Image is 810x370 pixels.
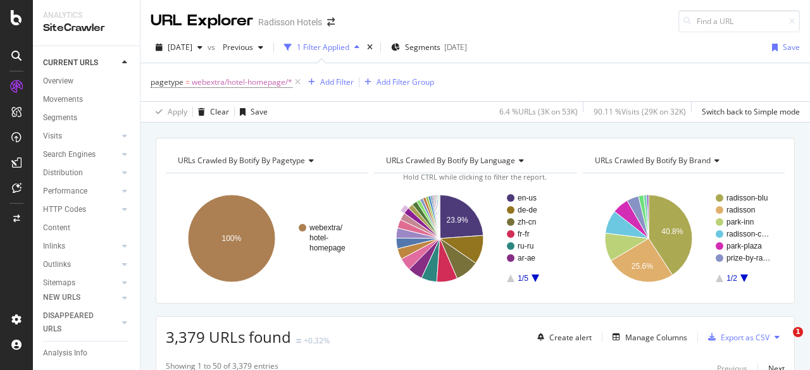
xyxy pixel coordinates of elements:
[43,221,70,235] div: Content
[726,206,755,214] text: radisson
[377,77,434,87] div: Add Filter Group
[43,291,118,304] a: NEW URLS
[43,111,131,125] a: Segments
[518,218,536,226] text: zh-cn
[43,75,73,88] div: Overview
[607,330,687,345] button: Manage Columns
[726,254,770,262] text: prize-by-ra…
[43,93,83,106] div: Movements
[192,73,292,91] span: webextra/hotel-homepage/*
[43,240,65,253] div: Inlinks
[518,254,535,262] text: ar-ae
[374,183,573,293] svg: A chart.
[625,332,687,343] div: Manage Columns
[320,77,354,87] div: Add Filter
[783,42,800,52] div: Save
[43,111,77,125] div: Segments
[678,10,800,32] input: Find a URL
[43,276,75,290] div: Sitemaps
[43,93,131,106] a: Movements
[43,347,87,360] div: Analysis Info
[592,151,773,171] h4: URLs Crawled By Botify By brand
[166,183,364,293] svg: A chart.
[151,10,253,32] div: URL Explorer
[364,41,375,54] div: times
[594,106,686,117] div: 90.11 % Visits ( 29K on 32K )
[43,75,131,88] a: Overview
[166,326,291,347] span: 3,379 URLs found
[43,185,118,198] a: Performance
[43,185,87,198] div: Performance
[726,242,762,250] text: park-plaza
[383,151,564,171] h4: URLs Crawled By Botify By language
[208,42,218,52] span: vs
[43,148,118,161] a: Search Engines
[43,221,131,235] a: Content
[175,151,356,171] h4: URLs Crawled By Botify By pagetype
[697,102,800,122] button: Switch back to Simple mode
[499,106,578,117] div: 6.4 % URLs ( 3K on 53K )
[185,77,190,87] span: =
[549,332,592,343] div: Create alert
[43,56,98,70] div: CURRENT URLS
[447,216,468,225] text: 23.9%
[43,56,118,70] a: CURRENT URLS
[359,75,434,90] button: Add Filter Group
[43,166,118,180] a: Distribution
[43,276,118,290] a: Sitemaps
[43,130,62,143] div: Visits
[251,106,268,117] div: Save
[43,21,130,35] div: SiteCrawler
[43,291,80,304] div: NEW URLS
[309,233,328,242] text: hotel-
[43,309,107,336] div: DISAPPEARED URLS
[258,16,322,28] div: Radisson Hotels
[178,155,305,166] span: URLs Crawled By Botify By pagetype
[297,42,349,52] div: 1 Filter Applied
[193,102,229,122] button: Clear
[304,335,330,346] div: +0.32%
[43,148,96,161] div: Search Engines
[518,194,537,202] text: en-us
[43,10,130,21] div: Analytics
[405,42,440,52] span: Segments
[151,37,208,58] button: [DATE]
[218,42,253,52] span: Previous
[583,183,782,293] svg: A chart.
[518,206,537,214] text: de-de
[518,230,530,238] text: fr-fr
[386,37,472,58] button: Segments[DATE]
[309,223,343,232] text: webextra/
[703,327,769,347] button: Export as CSV
[43,309,118,336] a: DISAPPEARED URLS
[726,274,737,283] text: 1/2
[726,230,769,238] text: radisson-c…
[303,75,354,90] button: Add Filter
[43,203,86,216] div: HTTP Codes
[518,242,533,250] text: ru-ru
[767,37,800,58] button: Save
[726,218,754,226] text: park-inn
[595,155,711,166] span: URLs Crawled By Botify By brand
[296,339,301,343] img: Equal
[43,258,71,271] div: Outlinks
[767,327,797,357] iframe: Intercom live chat
[309,244,346,252] text: homepage
[218,37,268,58] button: Previous
[151,77,184,87] span: pagetype
[721,332,769,343] div: Export as CSV
[726,194,768,202] text: radisson-blu
[532,327,592,347] button: Create alert
[235,102,268,122] button: Save
[210,106,229,117] div: Clear
[168,42,192,52] span: 2025 Sep. 7th
[661,227,683,236] text: 40.8%
[386,155,515,166] span: URLs Crawled By Botify By language
[43,240,118,253] a: Inlinks
[43,166,83,180] div: Distribution
[518,274,528,283] text: 1/5
[702,106,800,117] div: Switch back to Simple mode
[222,234,242,243] text: 100%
